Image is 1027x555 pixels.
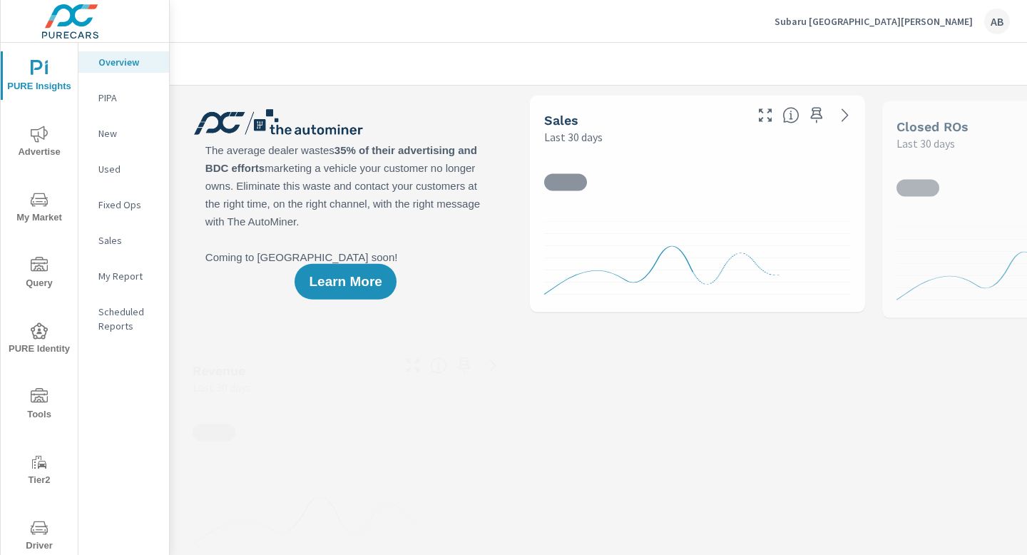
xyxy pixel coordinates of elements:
div: New [78,123,169,144]
p: Sales [98,233,158,248]
span: Advertise [5,126,73,161]
p: Overview [98,55,158,69]
button: Learn More [295,264,396,300]
p: Last 30 days [193,379,251,396]
p: Fixed Ops [98,198,158,212]
span: Tools [5,388,73,423]
a: See more details in report [834,103,857,126]
span: Save this to your personalized report [453,354,476,377]
div: PIPA [78,87,169,108]
h5: Sales [544,113,578,128]
span: Learn More [309,275,382,288]
span: Query [5,257,73,292]
p: Subaru [GEOGRAPHIC_DATA][PERSON_NAME] [775,15,973,28]
span: Tier2 [5,454,73,489]
span: Driver [5,519,73,554]
div: Used [78,158,169,180]
p: Last 30 days [544,128,603,146]
span: Number of vehicles sold by the dealership over the selected date range. [Source: This data is sou... [782,106,799,123]
h5: Revenue [193,363,245,378]
p: Last 30 days [896,135,955,152]
div: Scheduled Reports [78,301,169,337]
button: Make Fullscreen [402,354,424,377]
span: My Market [5,191,73,226]
p: New [98,126,158,141]
div: Fixed Ops [78,194,169,215]
div: Sales [78,230,169,251]
span: PURE Insights [5,60,73,95]
a: See more details in report [481,354,504,377]
p: My Report [98,269,158,283]
div: My Report [78,265,169,287]
button: Make Fullscreen [754,103,777,126]
span: Save this to your personalized report [805,103,828,126]
span: PURE Identity [5,322,73,357]
p: PIPA [98,91,158,105]
p: Scheduled Reports [98,305,158,333]
div: AB [984,9,1010,34]
p: Used [98,162,158,176]
div: Overview [78,51,169,73]
h5: Closed ROs [896,119,969,134]
span: Total sales revenue over the selected date range. [Source: This data is sourced from the dealer’s... [430,357,447,374]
